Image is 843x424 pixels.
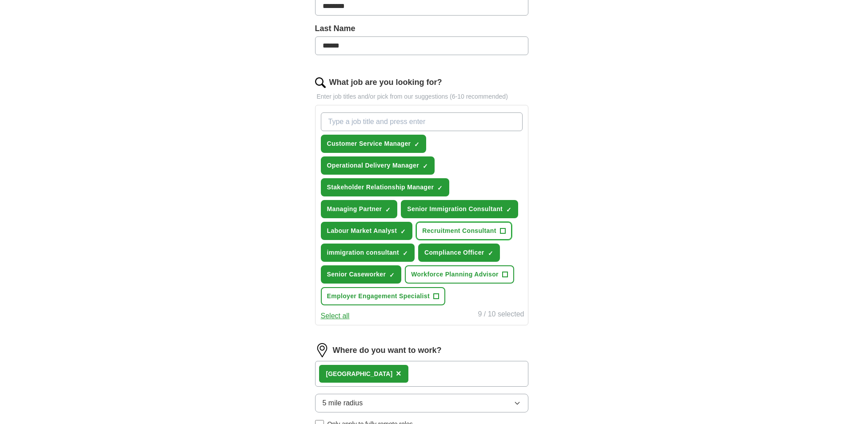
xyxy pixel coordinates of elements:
[488,250,493,257] span: ✓
[478,309,524,321] div: 9 / 10 selected
[327,248,400,257] span: immigration consultant
[416,222,511,240] button: Recruitment Consultant
[422,226,496,236] span: Recruitment Consultant
[321,112,523,131] input: Type a job title and press enter
[403,250,408,257] span: ✓
[423,163,428,170] span: ✓
[396,367,401,380] button: ×
[327,270,386,279] span: Senior Caseworker
[424,248,484,257] span: Compliance Officer
[321,287,445,305] button: Employer Engagement Specialist
[315,92,528,101] p: Enter job titles and/or pick from our suggestions (6-10 recommended)
[389,272,395,279] span: ✓
[396,368,401,378] span: ×
[326,369,393,379] div: [GEOGRAPHIC_DATA]
[321,135,427,153] button: Customer Service Manager✓
[321,156,435,175] button: Operational Delivery Manager✓
[327,139,411,148] span: Customer Service Manager
[385,206,391,213] span: ✓
[437,184,443,192] span: ✓
[418,244,500,262] button: Compliance Officer✓
[321,265,402,284] button: Senior Caseworker✓
[400,228,406,235] span: ✓
[401,200,518,218] button: Senior Immigration Consultant✓
[411,270,499,279] span: Workforce Planning Advisor
[327,183,434,192] span: Stakeholder Relationship Manager
[414,141,420,148] span: ✓
[327,204,382,214] span: Managing Partner
[315,23,528,35] label: Last Name
[327,292,430,301] span: Employer Engagement Specialist
[315,394,528,412] button: 5 mile radius
[327,161,419,170] span: Operational Delivery Manager
[321,311,350,321] button: Select all
[321,200,398,218] button: Managing Partner✓
[329,76,442,88] label: What job are you looking for?
[315,343,329,357] img: location.png
[506,206,511,213] span: ✓
[323,398,363,408] span: 5 mile radius
[321,222,413,240] button: Labour Market Analyst✓
[327,226,397,236] span: Labour Market Analyst
[405,265,514,284] button: Workforce Planning Advisor
[321,178,450,196] button: Stakeholder Relationship Manager✓
[333,344,442,356] label: Where do you want to work?
[315,77,326,88] img: search.png
[321,244,415,262] button: immigration consultant✓
[407,204,503,214] span: Senior Immigration Consultant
